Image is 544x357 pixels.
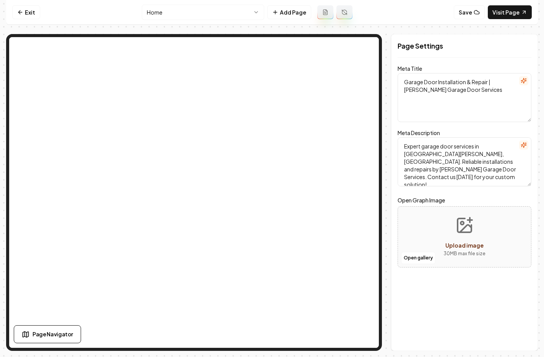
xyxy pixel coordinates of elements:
[267,5,311,19] button: Add Page
[398,129,440,136] label: Meta Description
[437,210,492,264] button: Upload image
[443,250,486,258] p: 30 MB max file size
[445,242,484,249] span: Upload image
[401,252,435,264] button: Open gallery
[336,5,352,19] button: Regenerate page
[488,5,532,19] a: Visit Page
[32,330,73,338] span: Page Navigator
[14,325,81,343] button: Page Navigator
[398,196,531,205] label: Open Graph Image
[12,5,40,19] a: Exit
[398,41,531,51] h2: Page Settings
[398,65,422,72] label: Meta Title
[317,5,333,19] button: Add admin page prompt
[454,5,485,19] button: Save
